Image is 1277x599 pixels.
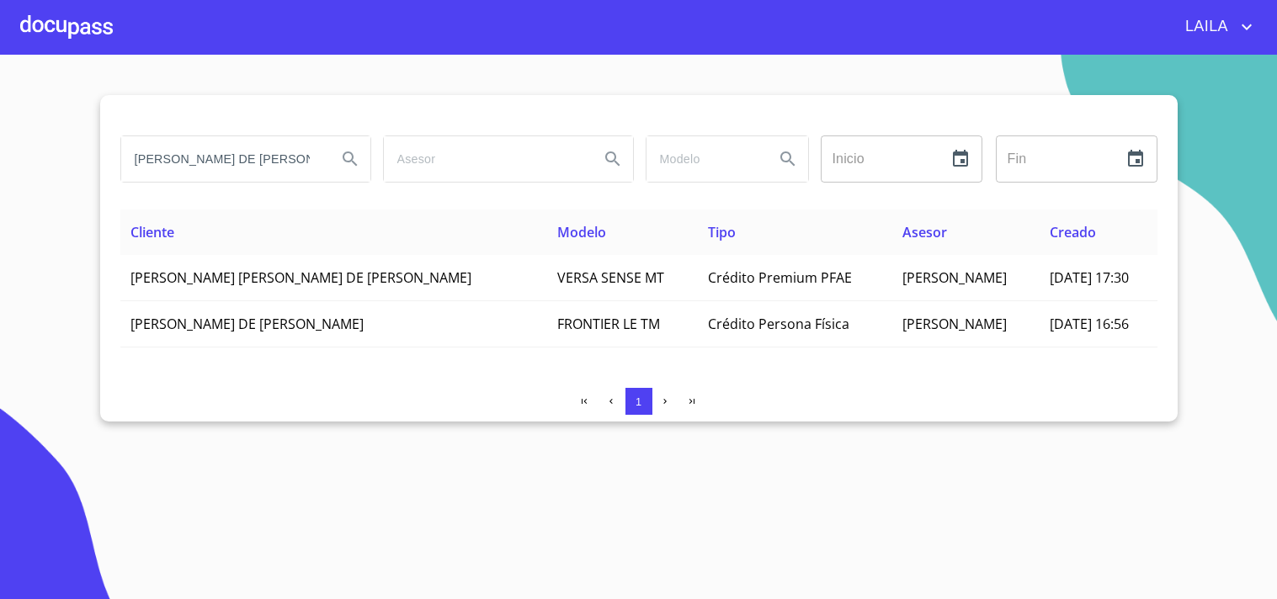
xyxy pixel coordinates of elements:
[557,223,606,241] span: Modelo
[1173,13,1257,40] button: account of current user
[636,395,641,408] span: 1
[708,315,849,333] span: Crédito Persona Física
[708,268,852,287] span: Crédito Premium PFAE
[384,136,586,182] input: search
[130,223,174,241] span: Cliente
[130,315,364,333] span: [PERSON_NAME] DE [PERSON_NAME]
[902,223,947,241] span: Asesor
[708,223,736,241] span: Tipo
[121,136,323,182] input: search
[557,268,664,287] span: VERSA SENSE MT
[902,268,1007,287] span: [PERSON_NAME]
[1050,268,1129,287] span: [DATE] 17:30
[130,268,471,287] span: [PERSON_NAME] [PERSON_NAME] DE [PERSON_NAME]
[557,315,660,333] span: FRONTIER LE TM
[593,139,633,179] button: Search
[902,315,1007,333] span: [PERSON_NAME]
[625,388,652,415] button: 1
[646,136,761,182] input: search
[1050,223,1096,241] span: Creado
[1173,13,1237,40] span: LAILA
[1050,315,1129,333] span: [DATE] 16:56
[330,139,370,179] button: Search
[768,139,808,179] button: Search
